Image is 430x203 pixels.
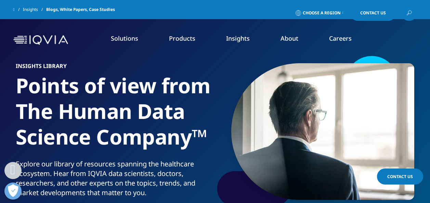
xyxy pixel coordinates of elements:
[231,63,414,200] img: gettyimages-994519422-900px.jpg
[71,24,417,56] nav: Primary
[13,35,68,45] img: IQVIA Healthcare Information Technology and Pharma Clinical Research Company
[226,34,250,42] a: Insights
[4,182,22,200] button: Open Preferences
[281,34,298,42] a: About
[16,73,212,159] h1: Points of view from The Human Data Science Company™
[16,63,212,73] h6: Insights Library
[329,34,352,42] a: Careers
[111,34,138,42] a: Solutions
[303,10,341,16] span: Choose a Region
[360,11,386,15] span: Contact Us
[350,5,396,21] a: Contact Us
[169,34,195,42] a: Products
[16,159,212,202] p: Explore our library of resources spanning the healthcare ecosystem. Hear from IQVIA data scientis...
[387,174,413,179] span: Contact Us
[377,168,423,185] a: Contact Us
